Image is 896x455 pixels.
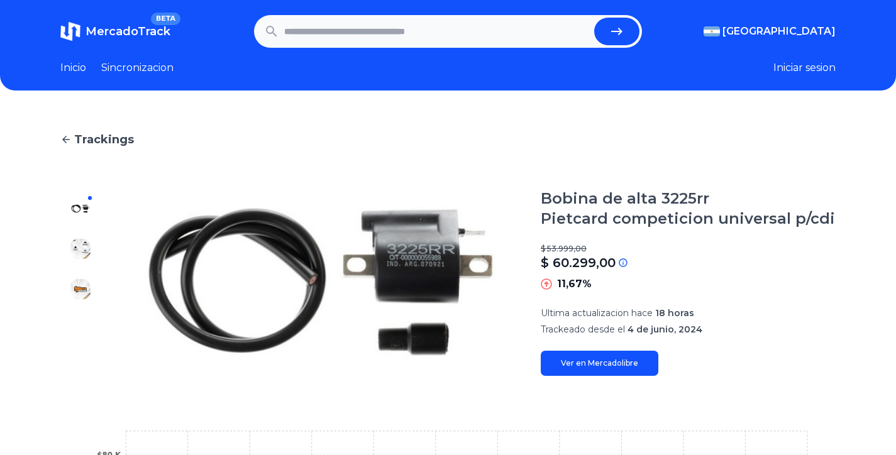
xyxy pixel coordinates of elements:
[74,131,134,148] span: Trackings
[704,24,836,39] button: [GEOGRAPHIC_DATA]
[60,131,836,148] a: Trackings
[60,21,80,41] img: MercadoTrack
[151,13,180,25] span: BETA
[773,60,836,75] button: Iniciar sesion
[722,24,836,39] span: [GEOGRAPHIC_DATA]
[541,351,658,376] a: Ver en Mercadolibre
[655,307,694,319] span: 18 horas
[541,307,653,319] span: Ultima actualizacion hace
[70,239,91,259] img: Bobina de alta 3225rr Pietcard competicion universal p/cdi
[704,26,720,36] img: Argentina
[70,199,91,219] img: Bobina de alta 3225rr Pietcard competicion universal p/cdi
[557,277,592,292] p: 11,67%
[101,60,174,75] a: Sincronizacion
[628,324,702,335] span: 4 de junio, 2024
[541,189,836,229] h1: Bobina de alta 3225rr Pietcard competicion universal p/cdi
[541,254,616,271] p: $ 60.299,00
[60,60,86,75] a: Inicio
[126,189,516,376] img: Bobina de alta 3225rr Pietcard competicion universal p/cdi
[60,21,170,41] a: MercadoTrackBETA
[541,324,625,335] span: Trackeado desde el
[541,244,836,254] p: $ 53.999,00
[86,25,170,38] span: MercadoTrack
[70,279,91,299] img: Bobina de alta 3225rr Pietcard competicion universal p/cdi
